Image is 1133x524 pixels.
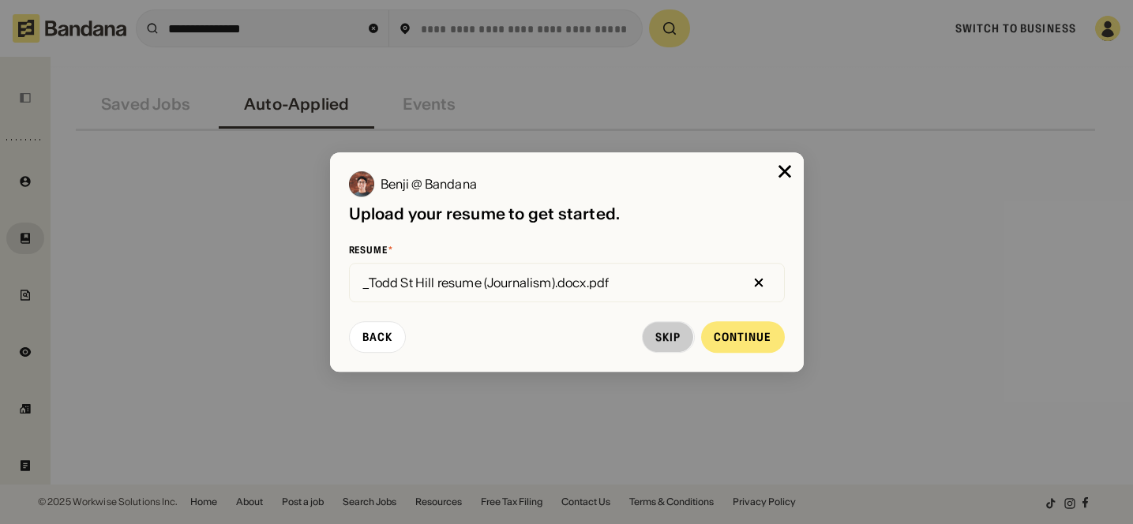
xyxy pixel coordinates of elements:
[362,331,392,342] div: Back
[381,178,477,190] div: Benji @ Bandana
[349,171,374,196] img: Benji @ Bandana
[655,331,681,342] div: Skip
[349,244,785,256] div: Resume
[714,331,772,342] div: Continue
[356,276,616,289] div: _Todd St Hill resume (Journalism).docx.pdf
[349,203,785,225] div: Upload your resume to get started.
